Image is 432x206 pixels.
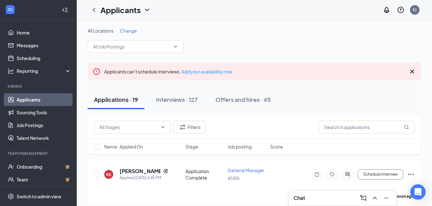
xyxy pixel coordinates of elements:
[17,68,72,74] div: Reporting
[179,123,186,131] svg: Filter
[393,194,414,199] b: 6 hours ago
[88,28,114,34] span: All Locations
[17,173,71,186] a: TeamCrown
[228,143,252,150] span: Job posting
[93,68,100,75] svg: Error
[359,194,367,202] svg: ComposeMessage
[173,121,206,134] button: Filter Filters
[160,125,165,130] svg: ChevronDown
[62,7,68,13] svg: Collapse
[8,68,14,74] svg: Analysis
[156,95,198,103] div: Interviews · 127
[358,169,403,179] button: Schedule Interview
[94,95,138,103] div: Applications · 19
[381,193,391,203] button: Minimize
[17,193,61,200] div: Switch to admin view
[383,6,390,14] svg: Notifications
[173,44,178,49] svg: ChevronDown
[120,28,137,34] span: Change
[270,143,283,150] span: Score
[106,172,111,177] div: KK
[370,193,380,203] button: ChevronUp
[8,193,14,200] svg: Settings
[408,68,416,75] svg: Cross
[358,193,368,203] button: ComposeMessage
[104,143,143,150] span: Name · Applied On
[163,169,168,174] svg: Reapply
[17,93,71,106] a: Applicants
[313,172,321,177] svg: Note
[143,6,151,14] svg: ChevronDown
[93,43,170,50] input: All Job Postings
[371,194,379,202] svg: ChevronUp
[185,168,224,181] div: Application Complete
[90,6,98,14] svg: ChevronLeft
[410,184,426,200] div: Open Intercom Messenger
[319,121,415,134] input: Search in applications
[120,168,161,175] h5: [PERSON_NAME]
[17,39,71,52] a: Messages
[397,6,405,14] svg: QuestionInfo
[17,26,71,39] a: Home
[294,195,305,202] h3: Chat
[328,172,336,177] svg: Tag
[7,6,13,13] svg: WorkstreamLogo
[228,167,264,173] span: General Manager
[17,52,71,65] a: Scheduling
[228,176,240,181] span: #1805
[17,106,71,119] a: Sourcing Tools
[17,132,71,144] a: Talent Network
[407,171,415,178] svg: Ellipses
[17,119,71,132] a: Job Postings
[185,143,198,150] span: Stage
[100,4,141,15] h1: Applicants
[404,125,409,130] svg: MagnifyingGlass
[8,84,70,89] div: Hiring
[104,69,232,74] span: Applicants can't schedule interviews.
[8,151,70,156] div: Team Management
[382,194,390,202] svg: Minimize
[413,7,417,12] div: EJ
[344,172,351,177] svg: ActiveChat
[99,124,158,131] input: All Stages
[181,69,232,74] a: Add your availability now
[216,95,271,103] div: Offers and hires · 45
[17,160,71,173] a: OnboardingCrown
[120,175,168,181] div: Applied [DATE] 4:45 PM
